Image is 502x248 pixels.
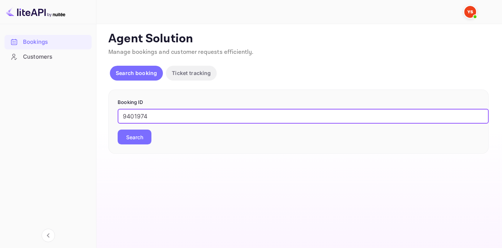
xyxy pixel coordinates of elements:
[108,48,254,56] span: Manage bookings and customer requests efficiently.
[118,130,151,144] button: Search
[116,69,157,77] p: Search booking
[4,35,92,49] a: Bookings
[23,38,88,46] div: Bookings
[23,53,88,61] div: Customers
[464,6,476,18] img: Yandex Support
[4,50,92,63] a: Customers
[42,229,55,242] button: Collapse navigation
[4,50,92,64] div: Customers
[108,32,489,46] p: Agent Solution
[118,99,479,106] p: Booking ID
[172,69,211,77] p: Ticket tracking
[6,6,65,18] img: LiteAPI logo
[118,109,489,124] input: Enter Booking ID (e.g., 63782194)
